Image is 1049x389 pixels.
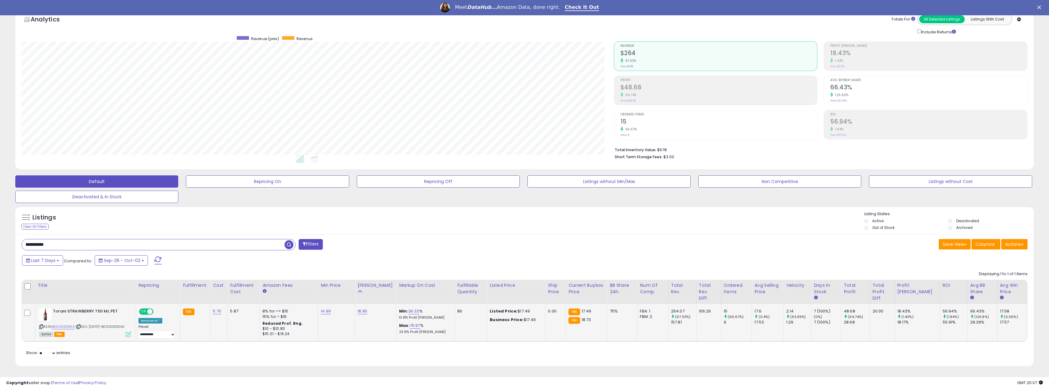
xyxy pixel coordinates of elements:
small: Prev: 18.17% [830,65,844,68]
div: Avg Selling Price [754,282,781,295]
div: Clear All Filters [21,224,49,230]
h2: 66.43% [830,84,1027,92]
div: $15.01 - $16.24 [262,331,313,337]
div: 15 [724,309,752,314]
b: Reduced Prof. Rng. [262,321,303,326]
div: Total Profit [844,282,867,295]
div: 18.43% [897,309,940,314]
div: 17.6 [754,309,783,314]
div: Fulfillment [183,282,208,289]
span: Sep-26 - Oct-02 [104,257,140,264]
div: 15% for > $15 [262,314,313,320]
span: ROI [830,113,1027,116]
small: Prev: 9 [621,133,629,137]
b: Short Term Storage Fees: [615,154,662,159]
div: Cost [213,282,225,289]
div: 0.00 [548,309,561,314]
i: DataHub... [467,4,497,10]
span: FBA [54,332,65,337]
button: Deactivated & In Stock [15,191,178,203]
div: 20.00 [873,309,890,314]
div: 75% [610,309,632,314]
div: 7 (100%) [814,320,841,325]
div: 56.94% [943,309,968,314]
h2: 15 [621,118,817,126]
b: Min: [399,308,408,314]
small: Amazon Fees. [262,289,266,294]
div: Meet Amazon Data, done right. [455,4,560,10]
div: [PERSON_NAME] [357,282,394,289]
h2: $264 [621,50,817,58]
div: Current Buybox Price [568,282,605,295]
div: 2.14 [786,309,811,314]
small: (1.43%) [901,314,914,319]
div: FBM: 2 [640,314,663,320]
b: Max: [399,323,410,328]
div: FBA: 1 [640,309,663,314]
label: Out of Stock [872,225,895,230]
div: 48.68 [844,309,870,314]
span: Revenue [296,36,312,41]
small: (126.8%) [974,314,989,319]
small: Days In Stock. [814,295,817,301]
small: 67.33% [623,58,636,63]
span: Profit [PERSON_NAME] [830,44,1027,48]
small: FBA [183,309,194,315]
a: 14.99 [321,308,331,314]
div: Min Price [321,282,352,289]
h5: Analytics [31,15,72,25]
b: Business Price: [490,317,523,323]
span: OFF [153,309,162,314]
a: Privacy Policy [79,380,106,386]
span: Revenue [621,44,817,48]
div: Fulfillment Cost [230,282,257,295]
div: Include Returns [913,28,963,35]
span: Avg. Buybox Share [830,79,1027,82]
div: 55.91% [943,320,968,325]
button: Listings without Cost [869,175,1032,188]
a: 36.33 [408,308,419,314]
div: Fulfillable Quantity [457,282,485,295]
button: Non Competitive [698,175,861,188]
label: Deactivated [956,218,979,223]
h2: $48.68 [621,84,817,92]
small: 126.80% [833,93,849,97]
button: Save View [939,239,971,249]
b: Total Inventory Value: [615,147,656,152]
p: 23.15% Profit [PERSON_NAME] [399,330,450,334]
div: 157.81 [671,320,696,325]
div: ROI [943,282,965,289]
small: (0.4%) [759,314,770,319]
p: Listing States: [864,211,1034,217]
small: FBA [568,309,580,315]
li: $678 [615,146,1023,153]
div: Days In Stock [814,282,839,295]
div: 18.17% [897,320,940,325]
span: Compared to: [64,258,92,264]
div: Avg Win Price [1000,282,1025,295]
small: 66.67% [623,127,637,132]
div: 17.53 [754,320,783,325]
button: Default [15,175,178,188]
small: Avg Win Price. [1000,295,1004,301]
div: Title [38,282,133,289]
div: Ordered Items [724,282,749,295]
small: Prev: $158 [621,65,633,68]
small: Avg BB Share. [970,295,974,301]
div: 66.43% [970,309,997,314]
span: 17.49 [582,308,591,314]
h2: 56.94% [830,118,1027,126]
span: Last 7 Days [31,257,55,264]
span: $3.00 [663,154,674,160]
a: B000GZGXAA [52,324,75,329]
button: Actions [1001,239,1028,249]
button: Sep-26 - Oct-02 [95,255,148,266]
button: Repricing Off [357,175,520,188]
div: $17.49 [490,309,541,314]
small: Prev: $28.68 [621,99,636,103]
label: Archived [956,225,973,230]
small: (69.74%) [848,314,863,319]
label: Active [872,218,884,223]
span: 18.73 [582,317,591,323]
div: BB Share 24h. [610,282,635,295]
